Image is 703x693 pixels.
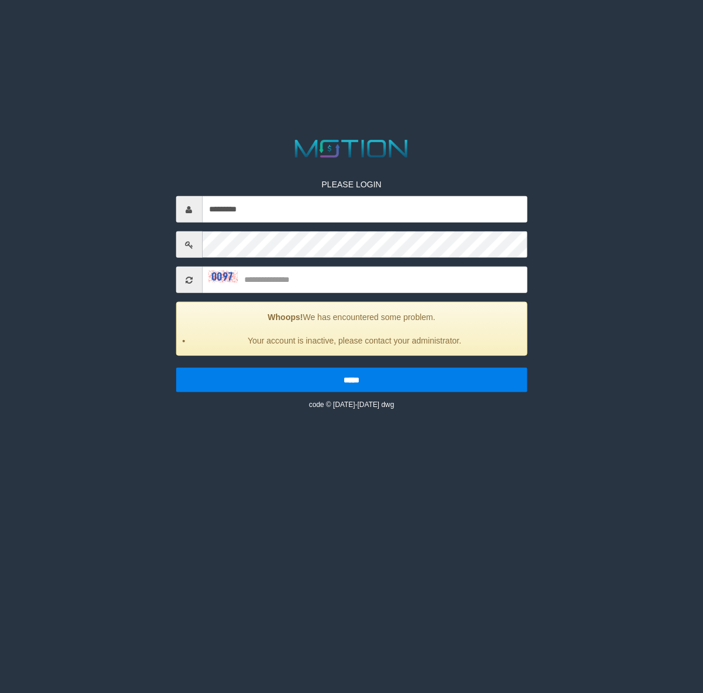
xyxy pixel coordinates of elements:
[176,302,527,356] div: We has encountered some problem.
[208,270,237,282] img: captcha
[176,179,527,190] p: PLEASE LOGIN
[191,335,518,346] li: Your account is inactive, please contact your administrator.
[309,401,394,409] small: code © [DATE]-[DATE] dwg
[290,137,413,161] img: MOTION_logo.png
[268,312,303,322] strong: Whoops!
